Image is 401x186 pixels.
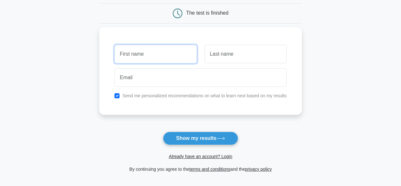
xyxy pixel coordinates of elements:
[186,10,228,16] div: The test is finished
[245,167,272,172] a: privacy policy
[122,93,287,98] label: Send me personalized recommendations on what to learn next based on my results
[114,68,287,87] input: Email
[163,132,238,145] button: Show my results
[169,154,232,159] a: Already have an account? Login
[95,165,306,173] div: By continuing you agree to the and the
[204,45,287,63] input: Last name
[114,45,197,63] input: First name
[189,167,230,172] a: terms and conditions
